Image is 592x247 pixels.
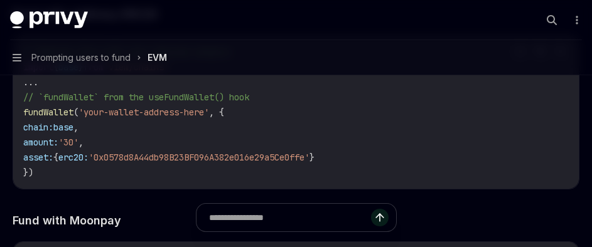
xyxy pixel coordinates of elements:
[23,167,33,178] span: })
[23,137,58,148] span: amount:
[58,137,78,148] span: '30'
[209,204,371,231] input: Ask a question...
[58,152,89,163] span: erc20:
[23,107,73,118] span: fundWallet
[148,50,167,65] div: EVM
[569,11,582,29] button: More actions
[78,137,83,148] span: ,
[73,107,78,118] span: (
[10,11,88,29] img: dark logo
[31,50,131,65] span: Prompting users to fund
[309,152,315,163] span: }
[23,122,53,133] span: chain:
[23,92,249,103] span: // `fundWallet` from the useFundWallet() hook
[89,152,309,163] span: '0x0578d8A44db98B23BF096A382e016e29a5Ce0ffe'
[53,152,58,163] span: {
[23,152,53,163] span: asset:
[78,107,209,118] span: 'your-wallet-address-here'
[209,107,224,118] span: , {
[53,122,73,133] span: base
[73,122,78,133] span: ,
[23,76,38,88] span: ...
[371,209,389,226] button: Send message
